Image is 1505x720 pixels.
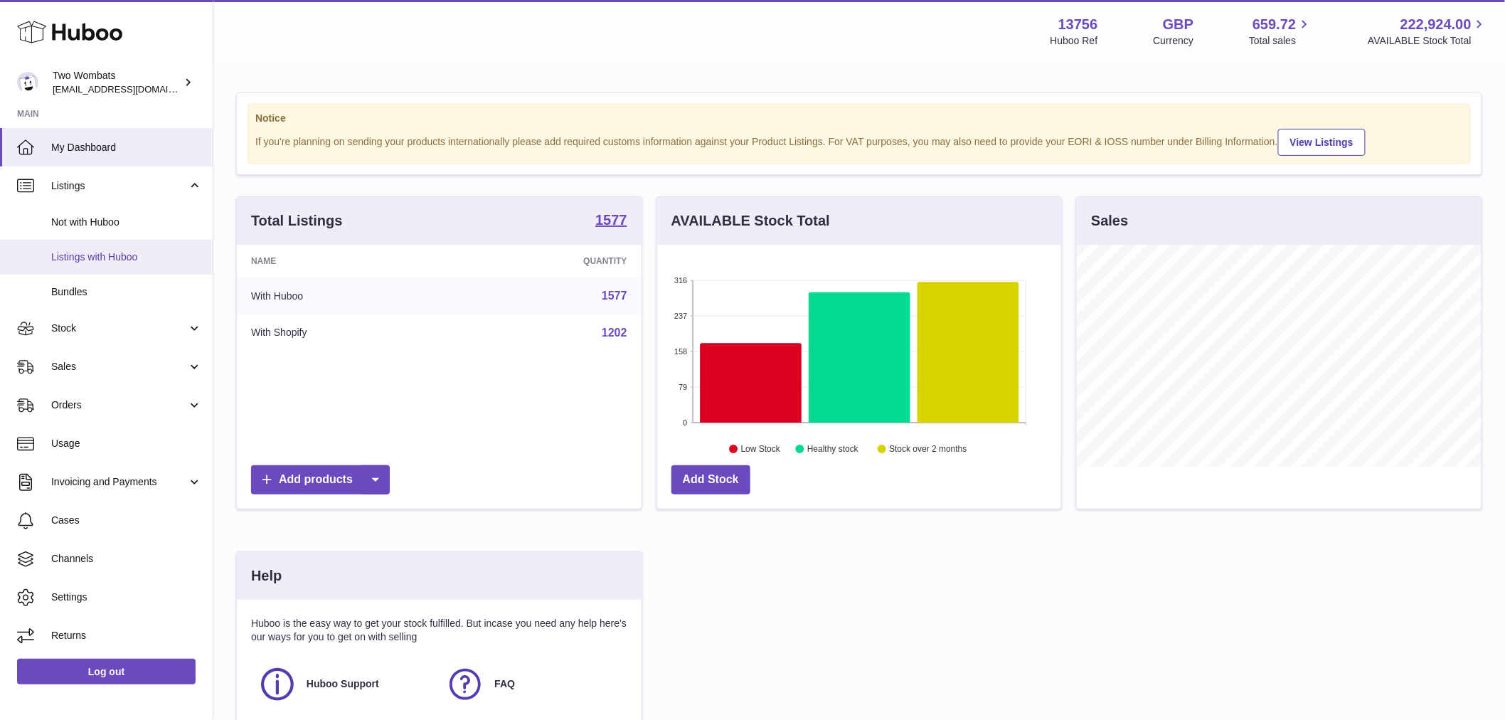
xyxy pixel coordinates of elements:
[51,216,202,229] span: Not with Huboo
[1278,129,1366,156] a: View Listings
[251,211,343,231] h3: Total Listings
[51,360,187,374] span: Sales
[674,312,687,320] text: 237
[683,418,687,427] text: 0
[1368,15,1488,48] a: 222,924.00 AVAILABLE Stock Total
[595,213,627,227] strong: 1577
[455,245,642,277] th: Quantity
[255,112,1463,125] strong: Notice
[807,445,859,455] text: Healthy stock
[679,383,687,391] text: 79
[237,277,455,314] td: With Huboo
[446,665,619,704] a: FAQ
[1253,15,1296,34] span: 659.72
[595,213,627,230] a: 1577
[251,465,390,494] a: Add products
[51,285,202,299] span: Bundles
[251,566,282,586] h3: Help
[17,72,38,93] img: internalAdmin-13756@internal.huboo.com
[671,465,750,494] a: Add Stock
[602,290,627,302] a: 1577
[258,665,432,704] a: Huboo Support
[494,677,515,691] span: FAQ
[51,250,202,264] span: Listings with Huboo
[1058,15,1098,34] strong: 13756
[53,83,209,95] span: [EMAIL_ADDRESS][DOMAIN_NAME]
[674,347,687,356] text: 158
[51,141,202,154] span: My Dashboard
[237,314,455,351] td: With Shopify
[741,445,781,455] text: Low Stock
[51,591,202,604] span: Settings
[1051,34,1098,48] div: Huboo Ref
[51,437,202,450] span: Usage
[602,327,627,339] a: 1202
[1091,211,1128,231] h3: Sales
[1400,15,1472,34] span: 222,924.00
[1249,15,1312,48] a: 659.72 Total sales
[51,475,187,489] span: Invoicing and Payments
[889,445,967,455] text: Stock over 2 months
[51,179,187,193] span: Listings
[51,322,187,335] span: Stock
[671,211,830,231] h3: AVAILABLE Stock Total
[251,617,627,644] p: Huboo is the easy way to get your stock fulfilled. But incase you need any help here's our ways f...
[51,552,202,566] span: Channels
[1154,34,1194,48] div: Currency
[307,677,379,691] span: Huboo Support
[237,245,455,277] th: Name
[53,69,181,96] div: Two Wombats
[51,398,187,412] span: Orders
[1163,15,1193,34] strong: GBP
[674,276,687,285] text: 316
[17,659,196,684] a: Log out
[1368,34,1488,48] span: AVAILABLE Stock Total
[255,127,1463,156] div: If you're planning on sending your products internationally please add required customs informati...
[51,629,202,642] span: Returns
[51,514,202,527] span: Cases
[1249,34,1312,48] span: Total sales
